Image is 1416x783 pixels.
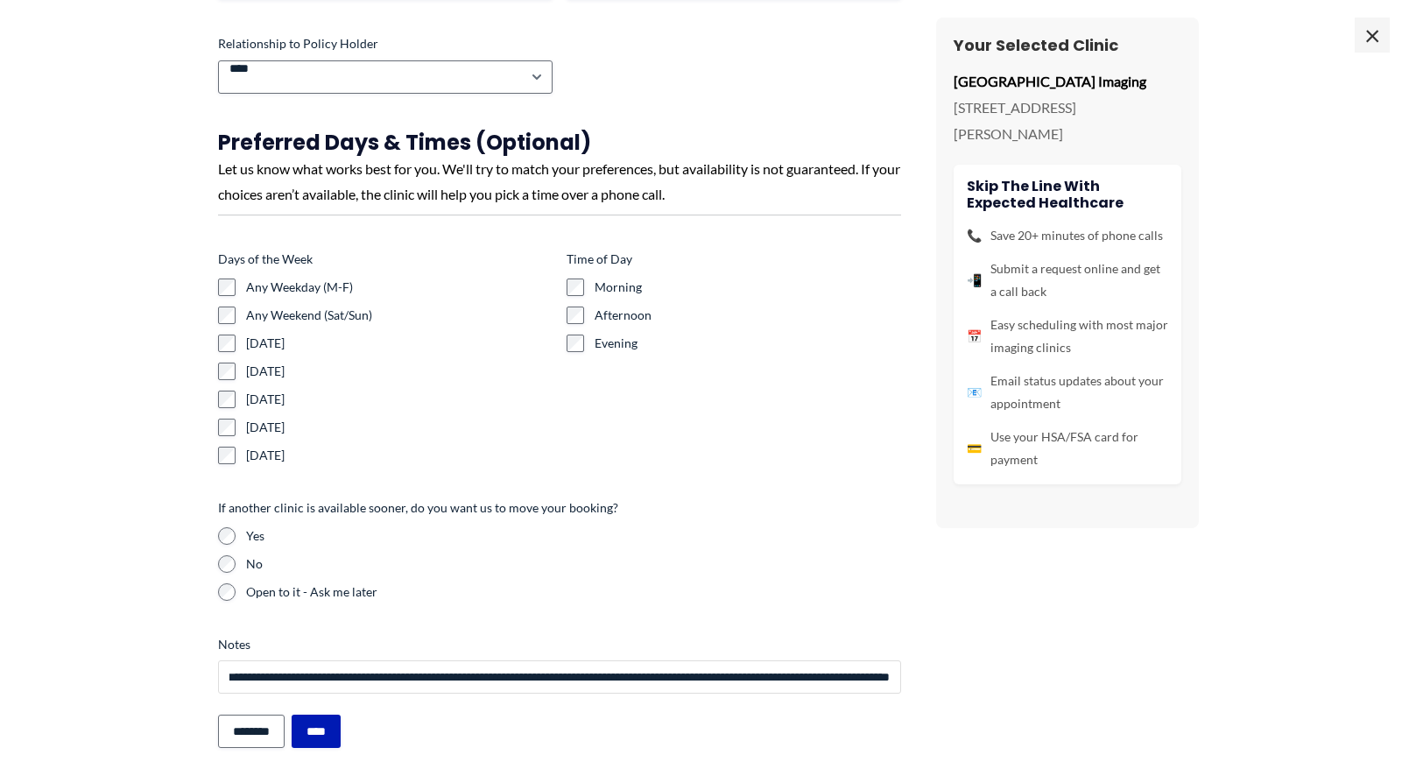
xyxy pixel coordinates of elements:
[246,583,901,601] label: Open to it - Ask me later
[954,68,1181,95] p: [GEOGRAPHIC_DATA] Imaging
[246,447,553,464] label: [DATE]
[218,250,313,268] legend: Days of the Week
[967,224,1168,247] li: Save 20+ minutes of phone calls
[967,381,982,404] span: 📧
[954,35,1181,55] h3: Your Selected Clinic
[967,314,1168,359] li: Easy scheduling with most major imaging clinics
[567,250,632,268] legend: Time of Day
[967,437,982,460] span: 💳
[246,391,553,408] label: [DATE]
[218,156,901,208] div: Let us know what works best for you. We'll try to match your preferences, but availability is not...
[246,555,901,573] label: No
[218,35,553,53] label: Relationship to Policy Holder
[246,279,553,296] label: Any Weekday (M-F)
[1355,18,1390,53] span: ×
[967,269,982,292] span: 📲
[967,257,1168,303] li: Submit a request online and get a call back
[967,178,1168,211] h4: Skip the line with Expected Healthcare
[967,370,1168,415] li: Email status updates about your appointment
[954,95,1181,146] p: [STREET_ADDRESS][PERSON_NAME]
[967,325,982,348] span: 📅
[218,129,901,156] h3: Preferred Days & Times (Optional)
[967,224,982,247] span: 📞
[246,527,901,545] label: Yes
[218,499,618,517] legend: If another clinic is available sooner, do you want us to move your booking?
[246,335,553,352] label: [DATE]
[246,363,553,380] label: [DATE]
[595,335,901,352] label: Evening
[595,307,901,324] label: Afternoon
[595,279,901,296] label: Morning
[967,426,1168,471] li: Use your HSA/FSA card for payment
[218,636,901,653] label: Notes
[246,419,553,436] label: [DATE]
[246,307,553,324] label: Any Weekend (Sat/Sun)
